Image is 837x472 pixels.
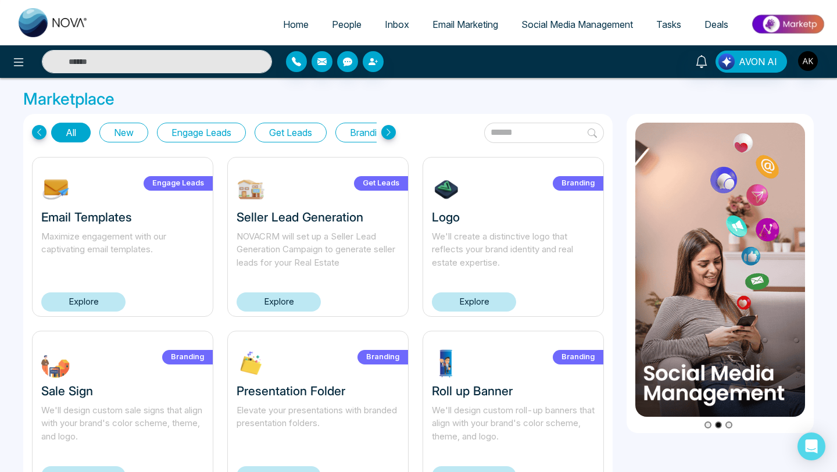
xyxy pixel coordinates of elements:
img: W9EOY1739212645.jpg [237,175,266,204]
img: Market-place.gif [746,11,830,37]
h3: Seller Lead Generation [237,210,399,224]
a: People [320,13,373,35]
a: Home [271,13,320,35]
h3: Roll up Banner [432,384,595,398]
p: Elevate your presentations with branded presentation folders. [237,404,399,444]
span: Inbox [385,19,409,30]
p: NOVACRM will set up a Seller Lead Generation Campaign to generate seller leads for your Real Estate [237,230,399,270]
button: AVON AI [716,51,787,73]
span: Tasks [656,19,681,30]
button: Go to slide 3 [725,421,732,428]
button: Go to slide 2 [715,421,722,428]
a: Deals [693,13,740,35]
h3: Sale Sign [41,384,204,398]
img: ptdrg1732303548.jpg [432,349,461,378]
button: All [51,123,91,142]
a: Tasks [645,13,693,35]
p: We'll design custom roll-up banners that align with your brand's color scheme, theme, and logo. [432,404,595,444]
span: Home [283,19,309,30]
span: Social Media Management [521,19,633,30]
a: Explore [432,292,516,312]
button: Get Leads [255,123,327,142]
img: User Avatar [798,51,818,71]
h3: Marketplace [23,90,814,109]
a: Social Media Management [510,13,645,35]
a: Inbox [373,13,421,35]
span: People [332,19,362,30]
img: NOmgJ1742393483.jpg [41,175,70,204]
img: XLP2c1732303713.jpg [237,349,266,378]
p: We'll design custom sale signs that align with your brand's color scheme, theme, and logo. [41,404,204,444]
div: Open Intercom Messenger [797,432,825,460]
button: Go to slide 1 [704,421,711,428]
img: FWbuT1732304245.jpg [41,349,70,378]
label: Branding [553,176,603,191]
img: Nova CRM Logo [19,8,88,37]
span: AVON AI [739,55,777,69]
a: Explore [41,292,126,312]
span: Email Marketing [432,19,498,30]
label: Branding [553,350,603,364]
button: New [99,123,148,142]
span: Deals [704,19,728,30]
img: Lead Flow [718,53,735,70]
label: Engage Leads [144,176,213,191]
h3: Logo [432,210,595,224]
img: item2.png [635,123,805,417]
a: Email Marketing [421,13,510,35]
label: Get Leads [354,176,408,191]
button: Branding [335,123,402,142]
label: Branding [357,350,408,364]
img: 7tHiu1732304639.jpg [432,175,461,204]
p: Maximize engagement with our captivating email templates. [41,230,204,270]
h3: Presentation Folder [237,384,399,398]
p: We'll create a distinctive logo that reflects your brand identity and real estate expertise. [432,230,595,270]
button: Engage Leads [157,123,246,142]
label: Branding [162,350,213,364]
h3: Email Templates [41,210,204,224]
a: Explore [237,292,321,312]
